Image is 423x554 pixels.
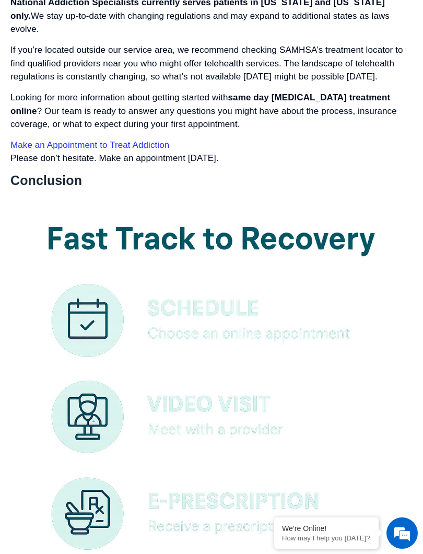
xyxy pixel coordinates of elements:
[171,5,196,30] div: Minimize live chat window
[61,132,144,237] span: We're online!
[282,534,371,542] p: How may I help you today?
[282,524,371,533] div: We're Online!
[10,43,407,84] p: If you’re located outside our service area, we recommend checking SAMHSA’s treatment locator to f...
[10,140,169,150] a: Make an Appointment to Treat Addiction
[10,138,407,165] p: Please don’t hesitate. Make an appointment [DATE].
[10,91,407,131] p: Looking for more information about getting started with ? Our team is ready to answer any questio...
[70,55,191,68] div: Chat with us now
[10,172,407,188] h2: Conclusion
[10,93,390,116] strong: same day [MEDICAL_DATA] treatment online
[11,54,27,70] div: Navigation go back
[5,285,199,322] textarea: Type your message and hit 'Enter'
